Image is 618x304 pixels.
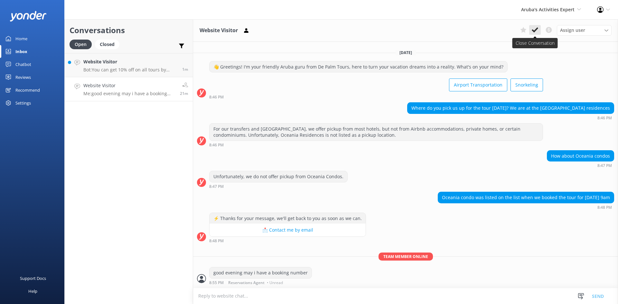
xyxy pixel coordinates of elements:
strong: 8:48 PM [209,239,224,243]
div: Sep 30 2025 08:48pm (UTC -04:00) America/Caracas [209,238,366,243]
div: Sep 30 2025 08:46pm (UTC -04:00) America/Caracas [209,143,543,147]
h2: Conversations [70,24,188,36]
h4: Website Visitor [83,58,177,65]
span: Aruba's Activities Expert [521,6,575,13]
p: Bot: You can get 10% off on all tours by using the code SAVE10 on the checkout page. [83,67,177,73]
strong: 8:46 PM [209,143,224,147]
p: Me: good evening may i have a booking number [83,91,175,97]
a: Website VisitorMe:good evening may i have a booking number21m [65,77,193,101]
strong: 8:48 PM [597,206,612,209]
button: Airport Transportation [449,78,507,91]
span: Reservations Agent [228,281,265,285]
div: Sep 30 2025 08:48pm (UTC -04:00) America/Caracas [438,205,614,209]
div: Assign User [557,25,612,35]
span: Team member online [379,253,433,261]
a: Closed [95,41,123,48]
div: Home [15,32,27,45]
div: Settings [15,97,31,109]
div: Sep 30 2025 08:47pm (UTC -04:00) America/Caracas [209,184,348,189]
div: Unfortunately, we do not offer pickup from Oceania Condos. [210,171,347,182]
div: Inbox [15,45,27,58]
strong: 8:47 PM [209,185,224,189]
div: good evening may i have a booking number [210,267,312,278]
div: Help [28,285,37,298]
div: Sep 30 2025 08:46pm (UTC -04:00) America/Caracas [209,95,543,99]
span: Sep 30 2025 08:55pm (UTC -04:00) America/Caracas [180,91,188,96]
div: Support Docs [20,272,46,285]
div: Sep 30 2025 08:47pm (UTC -04:00) America/Caracas [547,163,614,168]
h3: Website Visitor [200,26,238,35]
strong: 8:46 PM [209,95,224,99]
div: Oceania condo was listed on the list when we booked the tour for [DATE] 9am [438,192,614,203]
strong: 8:47 PM [597,164,612,168]
span: • Unread [267,281,283,285]
div: Recommend [15,84,40,97]
a: Open [70,41,95,48]
strong: 8:55 PM [209,281,224,285]
div: 👋 Greetings! I'm your friendly Aruba guru from De Palm Tours, here to turn your vacation dreams i... [210,61,507,72]
div: Reviews [15,71,31,84]
span: Assign user [560,27,585,34]
div: Chatbot [15,58,31,71]
button: 📩 Contact me by email [210,224,366,236]
div: Open [70,40,92,49]
div: Closed [95,40,119,49]
div: How about Oceania condos [547,151,614,161]
span: [DATE] [396,50,416,55]
div: For our transfers and [GEOGRAPHIC_DATA], we offer pickup from most hotels, but not from Airbnb ac... [210,124,543,141]
h4: Website Visitor [83,82,175,89]
div: Sep 30 2025 08:46pm (UTC -04:00) America/Caracas [407,115,614,120]
a: Website VisitorBot:You can get 10% off on all tours by using the code SAVE10 on the checkout page.1m [65,53,193,77]
button: Snorkeling [510,78,543,91]
div: Sep 30 2025 08:55pm (UTC -04:00) America/Caracas [209,280,312,285]
img: yonder-white-logo.png [10,11,47,22]
strong: 8:46 PM [597,116,612,120]
div: Where do you pick us up for the tour [DATE]? We are at the [GEOGRAPHIC_DATA] residences [407,103,614,114]
div: ⚡ Thanks for your message, we'll get back to you as soon as we can. [210,213,366,224]
span: Sep 30 2025 09:15pm (UTC -04:00) America/Caracas [182,67,188,72]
